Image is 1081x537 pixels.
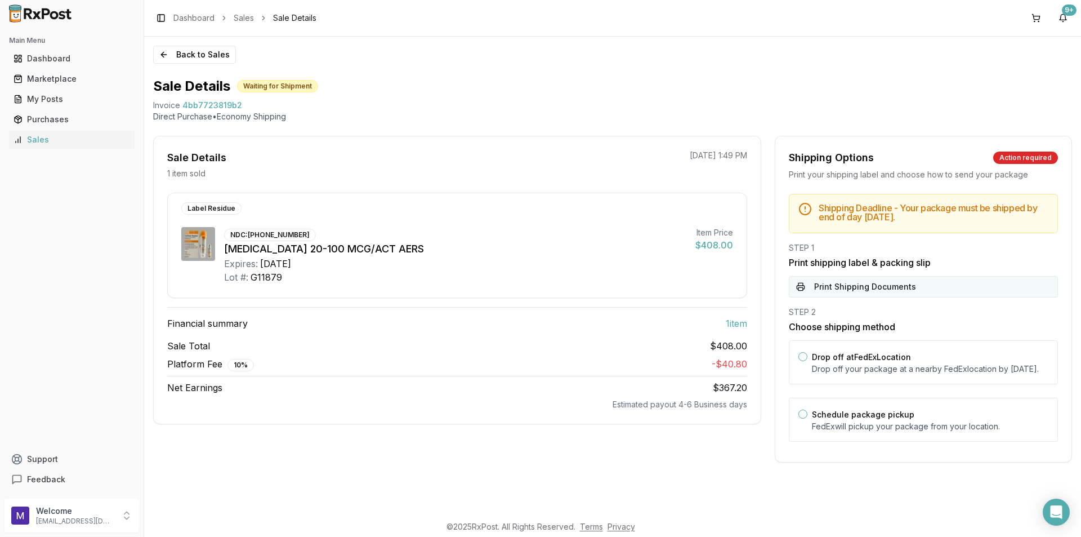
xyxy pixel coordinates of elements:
div: Lot #: [224,270,248,284]
p: Drop off your package at a nearby FedEx location by [DATE] . [812,363,1048,375]
div: Open Intercom Messenger [1043,499,1070,526]
button: Dashboard [5,50,139,68]
p: FedEx will pickup your package from your location. [812,421,1048,432]
a: Sales [234,12,254,24]
h3: Choose shipping method [789,320,1058,334]
label: Drop off at FedEx Location [812,352,911,362]
div: Action required [993,152,1058,164]
img: User avatar [11,507,29,525]
span: Feedback [27,474,65,485]
span: Financial summary [167,317,248,330]
div: G11879 [251,270,282,284]
div: Estimated payout 4-6 Business days [167,399,747,410]
a: Terms [580,522,603,531]
h5: Shipping Deadline - Your package must be shipped by end of day [DATE] . [819,203,1048,221]
button: 9+ [1054,9,1072,27]
p: Direct Purchase • Economy Shipping [153,111,1072,122]
div: Dashboard [14,53,130,64]
h1: Sale Details [153,77,230,95]
button: Print Shipping Documents [789,276,1058,298]
div: Sales [14,134,130,145]
a: Purchases [9,109,135,130]
span: 1 item [726,317,747,330]
h3: Print shipping label & packing slip [789,256,1058,269]
button: Support [5,449,139,469]
span: 4bb7723819b2 [182,100,242,111]
div: Waiting for Shipment [237,80,318,92]
button: My Posts [5,90,139,108]
div: 10 % [227,359,254,371]
div: Item Price [695,227,733,238]
div: Print your shipping label and choose how to send your package [789,169,1058,180]
div: Marketplace [14,73,130,85]
a: Privacy [607,522,635,531]
div: [MEDICAL_DATA] 20-100 MCG/ACT AERS [224,241,686,257]
div: My Posts [14,94,130,105]
a: Dashboard [9,48,135,69]
span: - $40.80 [712,358,747,370]
div: STEP 1 [789,242,1058,254]
div: Label Residue [181,202,242,215]
div: Expires: [224,257,258,270]
img: Combivent Respimat 20-100 MCG/ACT AERS [181,227,215,261]
p: 1 item sold [167,168,206,179]
p: Welcome [36,505,114,517]
div: Purchases [14,114,130,125]
h2: Main Menu [9,36,135,45]
p: [DATE] 1:49 PM [690,150,747,161]
div: [DATE] [260,257,291,270]
nav: breadcrumb [173,12,316,24]
span: $367.20 [713,382,747,393]
span: Sale Total [167,339,210,353]
button: Sales [5,131,139,149]
div: Invoice [153,100,180,111]
img: RxPost Logo [5,5,77,23]
a: Dashboard [173,12,215,24]
div: Shipping Options [789,150,874,166]
div: 9+ [1062,5,1076,16]
div: STEP 2 [789,307,1058,318]
label: Schedule package pickup [812,410,914,419]
div: NDC: [PHONE_NUMBER] [224,229,316,241]
button: Purchases [5,110,139,128]
p: [EMAIL_ADDRESS][DOMAIN_NAME] [36,517,114,526]
button: Back to Sales [153,46,236,64]
div: Sale Details [167,150,226,166]
button: Feedback [5,469,139,490]
a: Marketplace [9,69,135,89]
button: Marketplace [5,70,139,88]
a: My Posts [9,89,135,109]
a: Sales [9,130,135,150]
div: $408.00 [695,238,733,252]
span: Sale Details [273,12,316,24]
span: $408.00 [710,339,747,353]
span: Net Earnings [167,381,222,394]
span: Platform Fee [167,357,254,371]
